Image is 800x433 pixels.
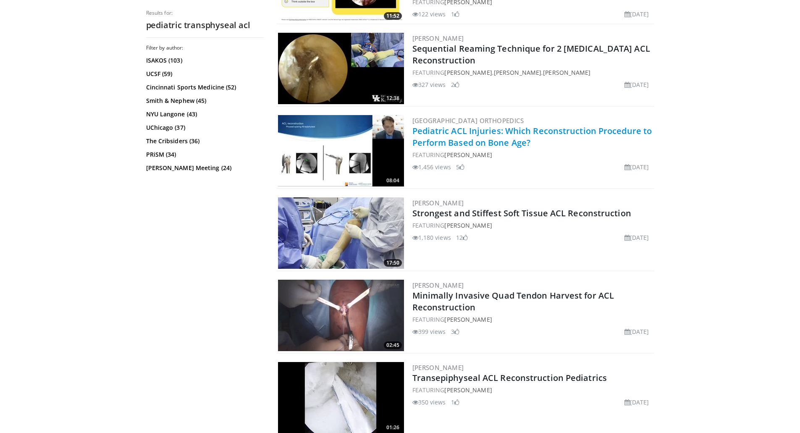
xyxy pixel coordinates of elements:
[412,43,650,66] a: Sequential Reaming Technique for 2 [MEDICAL_DATA] ACL Reconstruction
[278,33,404,104] a: 12:38
[146,123,262,132] a: UChicago (37)
[146,83,262,92] a: Cincinnati Sports Medicine (52)
[412,163,451,171] li: 1,456 views
[146,20,264,31] h2: pediatric transphyseal acl
[624,10,649,18] li: [DATE]
[444,386,492,394] a: [PERSON_NAME]
[412,290,614,313] a: Minimally Invasive Quad Tendon Harvest for ACL Reconstruction
[412,281,464,289] a: [PERSON_NAME]
[412,80,446,89] li: 327 views
[384,177,402,184] span: 08:04
[412,199,464,207] a: [PERSON_NAME]
[146,110,262,118] a: NYU Langone (43)
[384,259,402,267] span: 17:50
[146,150,262,159] a: PRiSM (34)
[543,68,590,76] a: [PERSON_NAME]
[412,68,653,77] div: FEATURING , ,
[444,151,492,159] a: [PERSON_NAME]
[624,327,649,336] li: [DATE]
[444,68,492,76] a: [PERSON_NAME]
[278,280,404,351] a: 02:45
[444,315,492,323] a: [PERSON_NAME]
[412,116,524,125] a: [GEOGRAPHIC_DATA] Orthopedics
[384,424,402,431] span: 01:26
[384,94,402,102] span: 12:38
[146,45,264,51] h3: Filter by author:
[146,10,264,16] p: Results for:
[444,221,492,229] a: [PERSON_NAME]
[146,97,262,105] a: Smith & Nephew (45)
[624,163,649,171] li: [DATE]
[412,327,446,336] li: 399 views
[384,341,402,349] span: 02:45
[412,10,446,18] li: 122 views
[412,221,653,230] div: FEATURING
[146,70,262,78] a: UCSF (59)
[278,280,404,351] img: 137f2d6b-da89-4a84-be81-d80563d2d302.300x170_q85_crop-smart_upscale.jpg
[412,207,631,219] a: Strongest and Stiffest Soft Tissue ACL Reconstruction
[412,363,464,372] a: [PERSON_NAME]
[412,233,451,242] li: 1,180 views
[412,125,652,148] a: Pediatric ACL Injuries: Which Reconstruction Procedure to Perform Based on Bone Age?
[451,327,459,336] li: 3
[412,386,653,394] div: FEATURING
[451,10,459,18] li: 1
[451,80,459,89] li: 2
[146,137,262,145] a: The Cribsiders (36)
[412,315,653,324] div: FEATURING
[456,233,468,242] li: 12
[412,34,464,42] a: [PERSON_NAME]
[278,33,404,104] img: 5a82115f-fd17-4cfd-97fb-8837b79ce255.300x170_q85_crop-smart_upscale.jpg
[494,68,541,76] a: [PERSON_NAME]
[412,398,446,407] li: 350 views
[278,115,404,186] a: 08:04
[451,398,459,407] li: 1
[278,115,404,186] img: 5ebdff3b-a910-4597-a0b6-5b23876fc12d.300x170_q85_crop-smart_upscale.jpg
[146,164,262,172] a: [PERSON_NAME] Meeting (24)
[624,398,649,407] li: [DATE]
[412,150,653,159] div: FEATURING
[278,197,404,269] img: 6c64878e-15ae-4491-883a-8f140a5aa01c.300x170_q85_crop-smart_upscale.jpg
[456,163,464,171] li: 5
[384,12,402,20] span: 11:52
[278,197,404,269] a: 17:50
[624,80,649,89] li: [DATE]
[146,56,262,65] a: ISAKOS (103)
[624,233,649,242] li: [DATE]
[412,372,607,383] a: Transepiphyseal ACL Reconstruction Pediatrics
